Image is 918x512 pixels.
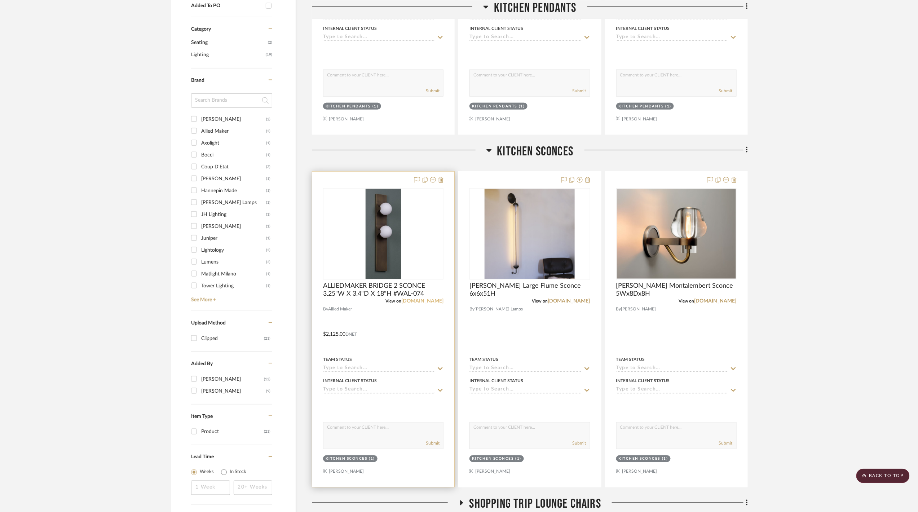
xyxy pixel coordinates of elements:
div: (1) [266,173,270,185]
div: (21) [264,333,270,344]
div: (1) [266,209,270,220]
span: View on [385,299,401,303]
div: Clipped [201,333,264,344]
div: (2) [266,114,270,125]
div: (1) [662,456,668,462]
input: Type to Search… [323,34,435,41]
div: (1) [266,185,270,197]
div: (12) [264,374,270,385]
span: Upload Method [191,321,226,326]
input: Type to Search… [616,366,728,372]
div: (21) [264,426,270,438]
input: Type to Search… [469,366,581,372]
div: [PERSON_NAME] Lamps [201,197,266,208]
div: (1) [266,137,270,149]
div: (2) [266,125,270,137]
span: By [469,306,475,313]
img: Jonathan Browning Montalembert Sconce 5Wx8Dx8H [617,189,736,279]
div: Internal Client Status [323,378,377,384]
label: Weeks [200,469,214,476]
div: Kitchen Sconces [472,456,514,462]
div: (1) [266,280,270,292]
span: Kitchen Sconces [497,144,574,159]
div: Axolight [201,137,266,149]
div: Kitchen Pendants [619,104,664,109]
div: (1) [266,197,270,208]
div: Kitchen Pendants [326,104,371,109]
img: Hilliard Large Flume Sconce 6x6x51H [485,189,575,279]
div: (1) [519,104,525,109]
span: View on [679,299,694,303]
a: See More + [189,292,272,303]
span: (2) [268,37,272,48]
input: Type to Search… [616,34,728,41]
div: 0 [470,189,590,279]
div: [PERSON_NAME] [201,173,266,185]
div: (1) [666,104,672,109]
div: Matlight Milano [201,268,266,280]
span: Added By [191,361,213,366]
div: (1) [266,268,270,280]
div: Tower Lighting [201,280,266,292]
span: By [616,306,621,313]
label: In Stock [230,469,246,476]
div: Team Status [323,357,352,363]
div: Added To PO [191,3,262,9]
div: JH Lighting [201,209,266,220]
div: Bocci [201,149,266,161]
div: (9) [266,385,270,397]
span: [PERSON_NAME] Lamps [475,306,523,313]
span: Shopping Trip Lounge Chairs [469,496,601,512]
div: (1) [266,221,270,232]
span: Seating [191,36,266,49]
div: Juniper [201,233,266,244]
div: (2) [266,161,270,173]
div: [PERSON_NAME] [201,385,266,397]
button: Submit [719,440,733,447]
div: Internal Client Status [469,25,523,32]
input: Type to Search… [323,366,435,372]
span: Brand [191,78,204,83]
div: (1) [516,456,522,462]
input: Type to Search… [616,387,728,394]
a: [DOMAIN_NAME] [548,299,590,304]
input: Type to Search… [469,387,581,394]
div: [PERSON_NAME] [201,114,266,125]
div: Kitchen Pendants [472,104,517,109]
div: Internal Client Status [616,378,670,384]
button: Submit [573,440,586,447]
div: Kitchen Sconces [619,456,661,462]
span: Category [191,26,211,32]
div: Kitchen Sconces [326,456,367,462]
div: (1) [266,233,270,244]
button: Submit [426,88,440,94]
div: [PERSON_NAME] [201,221,266,232]
input: 1 Week [191,481,230,495]
input: 20+ Weeks [234,481,273,495]
div: (2) [266,256,270,268]
div: Product [201,426,264,438]
div: Allied Maker [201,125,266,137]
div: (2) [266,244,270,256]
button: Submit [719,88,733,94]
span: Allied Maker [328,306,352,313]
span: Lighting [191,49,264,61]
span: (19) [266,49,272,61]
div: Internal Client Status [469,378,523,384]
scroll-to-top-button: BACK TO TOP [856,469,910,483]
input: Type to Search… [469,34,581,41]
div: Hannepin Made [201,185,266,197]
img: ALLIEDMAKER BRIDGE 2 SCONCE 3.25"W X 3.4"D X 18"H #WAL-074 [366,189,401,279]
button: Submit [573,88,586,94]
div: Coup D'Etat [201,161,266,173]
div: (1) [372,104,379,109]
span: View on [532,299,548,303]
span: [PERSON_NAME] [621,306,656,313]
div: Team Status [469,357,498,363]
input: Search Brands [191,93,272,108]
div: (1) [266,149,270,161]
div: Lightology [201,244,266,256]
span: Item Type [191,414,213,419]
span: [PERSON_NAME] Large Flume Sconce 6x6x51H [469,282,590,298]
span: By [323,306,328,313]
